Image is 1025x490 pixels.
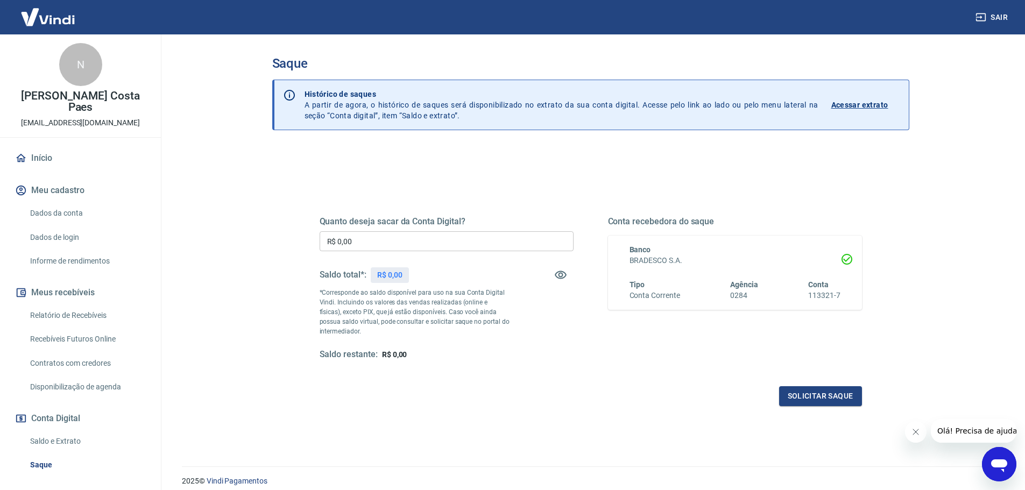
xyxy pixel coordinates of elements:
span: R$ 0,00 [382,350,407,359]
a: Saldo e Extrato [26,430,148,452]
a: Contratos com credores [26,352,148,374]
iframe: Fechar mensagem [905,421,927,443]
iframe: Botão para abrir a janela de mensagens [982,447,1016,481]
h6: 0284 [730,290,758,301]
span: Banco [630,245,651,254]
h6: 113321-7 [808,290,840,301]
span: Tipo [630,280,645,289]
a: Relatório de Recebíveis [26,304,148,326]
h5: Saldo total*: [320,269,366,280]
h5: Quanto deseja sacar da Conta Digital? [320,216,574,227]
a: Acessar extrato [831,89,900,121]
a: Dados de login [26,226,148,248]
button: Meus recebíveis [13,281,148,304]
a: Dados da conta [26,202,148,224]
p: Acessar extrato [831,100,888,110]
iframe: Mensagem da empresa [931,419,1016,443]
h3: Saque [272,56,909,71]
button: Sair [973,8,1012,27]
p: *Corresponde ao saldo disponível para uso na sua Conta Digital Vindi. Incluindo os valores das ve... [320,288,510,336]
a: Início [13,146,148,170]
p: [EMAIL_ADDRESS][DOMAIN_NAME] [21,117,140,129]
a: Informe de rendimentos [26,250,148,272]
h5: Conta recebedora do saque [608,216,862,227]
button: Conta Digital [13,407,148,430]
p: A partir de agora, o histórico de saques será disponibilizado no extrato da sua conta digital. Ac... [305,89,818,121]
p: 2025 © [182,475,999,487]
a: Recebíveis Futuros Online [26,328,148,350]
button: Meu cadastro [13,179,148,202]
span: Conta [808,280,829,289]
h6: BRADESCO S.A. [630,255,840,266]
p: [PERSON_NAME] Costa Paes [9,90,152,113]
a: Disponibilização de agenda [26,376,148,398]
span: Agência [730,280,758,289]
span: Olá! Precisa de ajuda? [6,8,90,16]
a: Saque [26,454,148,476]
a: Vindi Pagamentos [207,477,267,485]
p: R$ 0,00 [377,269,402,281]
h6: Conta Corrente [630,290,680,301]
button: Solicitar saque [779,386,862,406]
p: Histórico de saques [305,89,818,100]
h5: Saldo restante: [320,349,378,360]
div: N [59,43,102,86]
img: Vindi [13,1,83,33]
